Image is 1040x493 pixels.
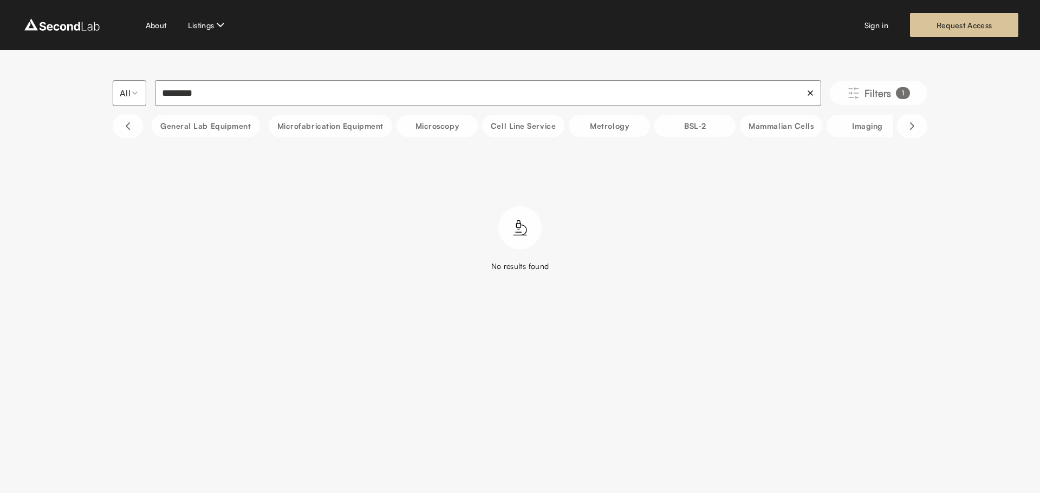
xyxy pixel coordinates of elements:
button: Scroll right [897,114,927,138]
button: Metrology [569,115,650,137]
div: 1 [896,87,910,99]
a: About [146,19,167,31]
button: Cell line service [482,115,564,137]
button: Mammalian Cells [740,115,822,137]
button: Imaging [827,115,908,137]
div: No results found [491,260,549,272]
button: Microscopy [396,115,478,137]
img: logo [22,16,102,34]
button: General Lab equipment [152,115,260,137]
button: BSL-2 [654,115,736,137]
button: Listings [188,18,227,31]
button: Filters [830,81,927,105]
button: Scroll left [113,114,143,138]
a: Request Access [910,13,1018,37]
button: Select listing type [113,80,146,106]
span: Filters [864,86,892,101]
a: Sign in [864,19,888,31]
button: Microfabrication Equipment [269,115,392,137]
